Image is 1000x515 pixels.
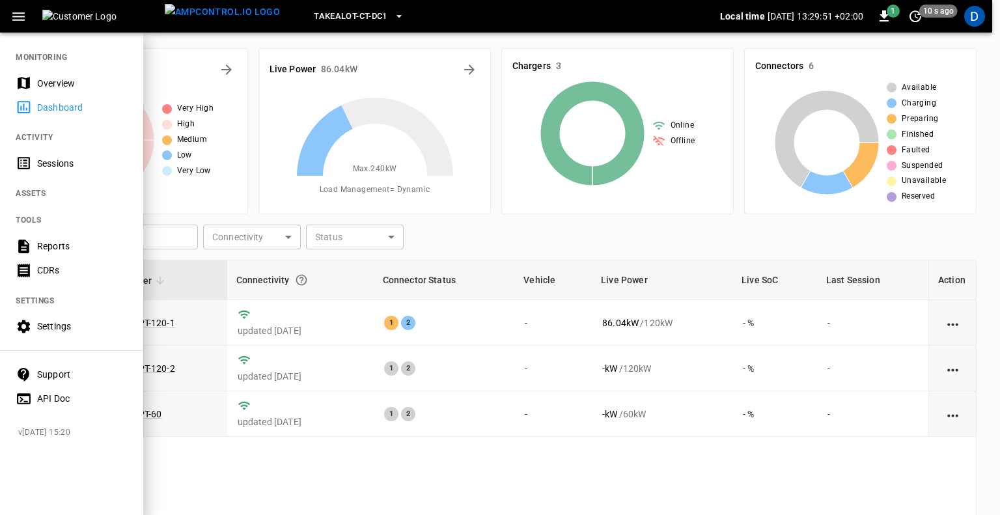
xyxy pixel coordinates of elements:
div: API Doc [37,392,128,405]
div: profile-icon [964,6,985,27]
p: [DATE] 13:29:51 +02:00 [768,10,863,23]
span: 1 [887,5,900,18]
p: Local time [720,10,765,23]
img: Customer Logo [42,10,160,23]
div: Reports [37,240,128,253]
button: set refresh interval [905,6,926,27]
div: Sessions [37,157,128,170]
div: Settings [37,320,128,333]
span: 10 s ago [919,5,958,18]
div: Support [37,368,128,381]
div: Overview [37,77,128,90]
img: ampcontrol.io logo [165,4,280,20]
span: Takealot-CT-DC1 [314,9,387,24]
div: Dashboard [37,101,128,114]
div: CDRs [37,264,128,277]
span: v [DATE] 15:20 [18,426,133,439]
